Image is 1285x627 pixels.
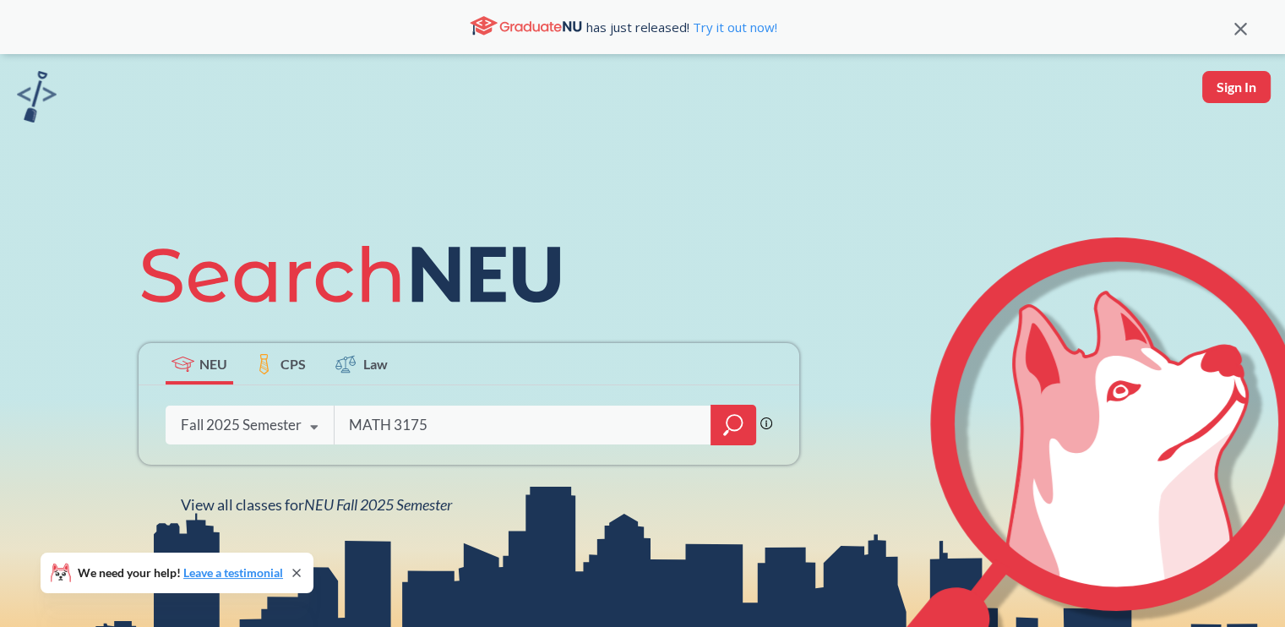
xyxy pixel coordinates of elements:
span: Law [363,354,388,373]
span: We need your help! [78,567,283,579]
input: Class, professor, course number, "phrase" [347,407,699,443]
span: CPS [280,354,306,373]
a: Try it out now! [689,19,777,35]
div: magnifying glass [711,405,756,445]
span: NEU Fall 2025 Semester [304,495,452,514]
span: View all classes for [181,495,452,514]
img: sandbox logo [17,71,57,123]
button: Sign In [1202,71,1271,103]
a: sandbox logo [17,71,57,128]
a: Leave a testimonial [183,565,283,580]
svg: magnifying glass [723,413,743,437]
span: has just released! [586,18,777,36]
div: Fall 2025 Semester [181,416,302,434]
span: NEU [199,354,227,373]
